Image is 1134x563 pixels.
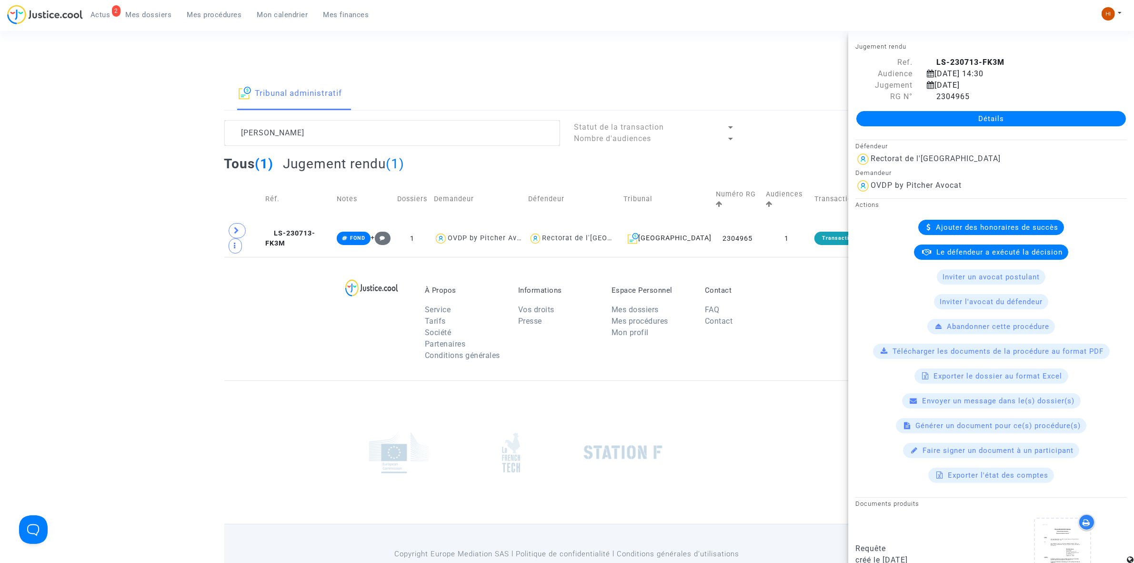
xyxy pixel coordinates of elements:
[763,220,811,257] td: 1
[871,181,962,190] div: OVDP by Pitcher Avocat
[893,347,1104,356] span: Télécharger les documents de la procédure au format PDF
[83,8,118,22] a: 2Actus
[920,80,1110,91] div: [DATE]
[947,322,1049,331] span: Abandonner cette procédure
[371,234,391,242] span: +
[705,317,733,326] a: Contact
[126,10,172,19] span: Mes dossiers
[425,305,451,314] a: Service
[713,179,763,220] td: Numéro RG
[855,178,871,194] img: icon-user.svg
[394,179,431,220] td: Dossiers
[525,179,621,220] td: Défendeur
[624,233,710,244] div: [GEOGRAPHIC_DATA]
[345,279,398,297] img: logo-lg.svg
[518,286,597,295] p: Informations
[574,123,664,132] span: Statut de la transaction
[936,248,1063,256] span: Le défendeur a exécuté la décision
[705,286,784,295] p: Contact
[920,68,1110,80] div: [DATE] 14:30
[814,232,890,245] div: Transaction terminée
[612,286,691,295] p: Espace Personnel
[518,317,542,326] a: Presse
[529,232,542,246] img: icon-user.svg
[265,229,315,248] span: LS-230713-FK3M
[948,471,1048,480] span: Exporter l'état des comptes
[855,169,892,176] small: Demandeur
[369,432,429,473] img: europe_commision.png
[855,500,919,507] small: Documents produits
[448,234,532,242] div: OVDP by Pitcher Avocat
[923,446,1074,455] span: Faire signer un document à un participant
[574,134,652,143] span: Nombre d'audiences
[224,155,274,172] h2: Tous
[502,432,520,473] img: french_tech.png
[612,317,668,326] a: Mes procédures
[255,156,274,172] span: (1)
[848,91,920,102] div: RG N°
[855,201,879,208] small: Actions
[118,8,180,22] a: Mes dossiers
[855,152,871,167] img: icon-user.svg
[763,179,811,220] td: Audiences
[257,10,308,19] span: Mon calendrier
[612,305,659,314] a: Mes dossiers
[239,86,251,100] img: icon-archive.svg
[112,5,120,17] div: 2
[425,351,500,360] a: Conditions générales
[431,179,525,220] td: Demandeur
[180,8,250,22] a: Mes procédures
[316,8,377,22] a: Mes finances
[915,421,1081,430] span: Générer un document pour ce(s) procédure(s)
[425,328,452,337] a: Société
[811,179,893,220] td: Transaction
[19,515,48,544] iframe: Help Scout Beacon - Open
[856,111,1126,126] a: Détails
[713,220,763,257] td: 2304965
[250,8,316,22] a: Mon calendrier
[1102,7,1115,20] img: fc99b196863ffcca57bb8fe2645aafd9
[936,58,1004,67] b: LS-230713-FK3M
[943,273,1040,281] span: Inviter un avocat postulant
[425,286,504,295] p: À Propos
[425,339,466,348] a: Partenaires
[934,372,1063,380] span: Exporter le dossier au format Excel
[262,179,333,220] td: Réf.
[940,297,1043,306] span: Inviter l'avocat du défendeur
[187,10,242,19] span: Mes procédures
[855,543,984,554] div: Requête
[283,155,404,172] h2: Jugement rendu
[848,80,920,91] div: Jugement
[584,445,662,460] img: stationf.png
[621,179,713,220] td: Tribunal
[434,232,448,246] img: icon-user.svg
[518,305,554,314] a: Vos droits
[923,397,1075,405] span: Envoyer un message dans le(s) dossier(s)
[239,78,342,110] a: Tribunal administratif
[333,179,394,220] td: Notes
[350,548,784,560] p: Copyright Europe Mediation SAS l Politique de confidentialité l Conditions générales d’utilisa...
[386,156,404,172] span: (1)
[705,305,720,314] a: FAQ
[871,154,1001,163] div: Rectorat de l'[GEOGRAPHIC_DATA]
[350,235,365,241] span: FOND
[612,328,649,337] a: Mon profil
[394,220,431,257] td: 1
[848,68,920,80] div: Audience
[936,223,1058,232] span: Ajouter des honoraires de succès
[90,10,110,19] span: Actus
[848,57,920,68] div: Ref.
[323,10,369,19] span: Mes finances
[855,43,906,50] small: Jugement rendu
[7,5,83,24] img: jc-logo.svg
[425,317,446,326] a: Tarifs
[855,143,888,150] small: Défendeur
[927,92,970,101] span: 2304965
[542,234,663,242] div: Rectorat de l'[GEOGRAPHIC_DATA]
[628,233,639,244] img: icon-archive.svg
